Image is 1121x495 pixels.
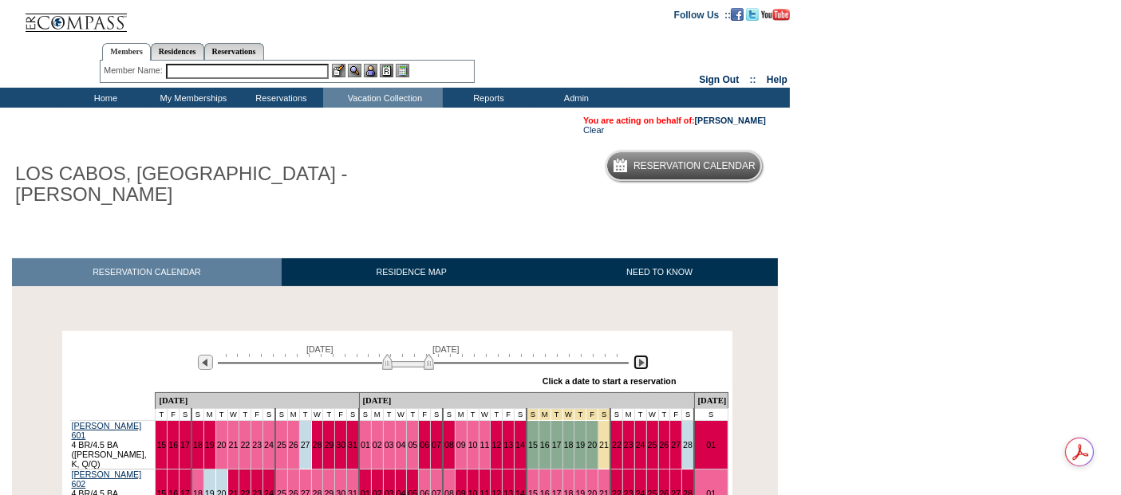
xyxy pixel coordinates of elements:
[575,440,585,450] a: 19
[180,440,190,450] a: 17
[646,409,658,421] td: W
[60,88,148,108] td: Home
[443,409,455,421] td: S
[168,440,178,450] a: 16
[299,409,311,421] td: T
[240,440,250,450] a: 22
[750,74,756,85] span: ::
[610,409,622,421] td: S
[335,409,347,421] td: F
[235,88,323,108] td: Reservations
[658,409,670,421] td: T
[373,440,382,450] a: 02
[648,440,657,450] a: 25
[636,440,645,450] a: 24
[503,409,515,421] td: F
[313,440,322,450] a: 28
[706,440,716,450] a: 01
[323,88,443,108] td: Vacation Collection
[574,409,586,421] td: President's Week 2026
[395,409,407,421] td: W
[671,440,681,450] a: 27
[562,409,574,421] td: President's Week 2026
[731,8,744,21] img: Become our fan on Facebook
[168,409,180,421] td: F
[432,344,460,354] span: [DATE]
[586,409,598,421] td: President's Week 2026
[587,440,597,450] a: 20
[551,409,562,421] td: President's Week 2026
[396,64,409,77] img: b_calculator.gif
[583,116,766,125] span: You are acting on behalf of:
[104,64,165,77] div: Member Name:
[408,440,417,450] a: 05
[694,393,728,409] td: [DATE]
[443,88,531,108] td: Reports
[527,409,539,421] td: President's Week 2026
[746,9,759,18] a: Follow us on Twitter
[156,409,168,421] td: T
[634,161,756,171] h5: Reservation Calendar
[624,440,634,450] a: 23
[359,409,371,421] td: S
[371,409,383,421] td: M
[761,9,790,21] img: Subscribe to our YouTube Channel
[348,64,361,77] img: View
[12,258,282,286] a: RESERVATION CALENDAR
[289,440,298,450] a: 26
[444,440,454,450] a: 08
[731,9,744,18] a: Become our fan on Facebook
[215,409,227,421] td: T
[251,409,263,421] td: F
[564,440,574,450] a: 18
[432,440,441,450] a: 07
[282,258,542,286] a: RESIDENCE MAP
[301,440,310,450] a: 27
[204,43,264,60] a: Reservations
[515,440,525,450] a: 14
[528,440,538,450] a: 15
[543,376,677,386] div: Click a date to start a reservation
[12,160,369,209] h1: LOS CABOS, [GEOGRAPHIC_DATA] - [PERSON_NAME]
[263,409,275,421] td: S
[660,440,669,450] a: 26
[541,258,778,286] a: NEED TO KNOW
[151,43,204,60] a: Residences
[503,440,513,450] a: 13
[205,440,215,450] a: 19
[364,64,377,77] img: Impersonate
[682,409,694,421] td: S
[612,440,622,450] a: 22
[761,9,790,18] a: Subscribe to our YouTube Channel
[515,409,527,421] td: S
[347,409,359,421] td: S
[670,409,682,421] td: F
[324,440,334,450] a: 29
[383,409,395,421] td: T
[531,88,618,108] td: Admin
[455,409,467,421] td: M
[361,440,370,450] a: 01
[431,409,443,421] td: S
[306,344,334,354] span: [DATE]
[694,409,728,421] td: S
[397,440,406,450] a: 04
[203,409,215,421] td: M
[767,74,787,85] a: Help
[634,409,646,421] td: T
[191,409,203,421] td: S
[420,440,429,450] a: 06
[332,64,345,77] img: b_edit.gif
[277,440,286,450] a: 25
[72,469,142,489] a: [PERSON_NAME] 602
[539,409,551,421] td: President's Week 2026
[468,440,478,450] a: 10
[480,440,490,450] a: 11
[102,43,151,61] a: Members
[419,409,431,421] td: F
[275,409,287,421] td: S
[336,440,345,450] a: 30
[156,393,359,409] td: [DATE]
[674,8,731,21] td: Follow Us ::
[380,64,393,77] img: Reservations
